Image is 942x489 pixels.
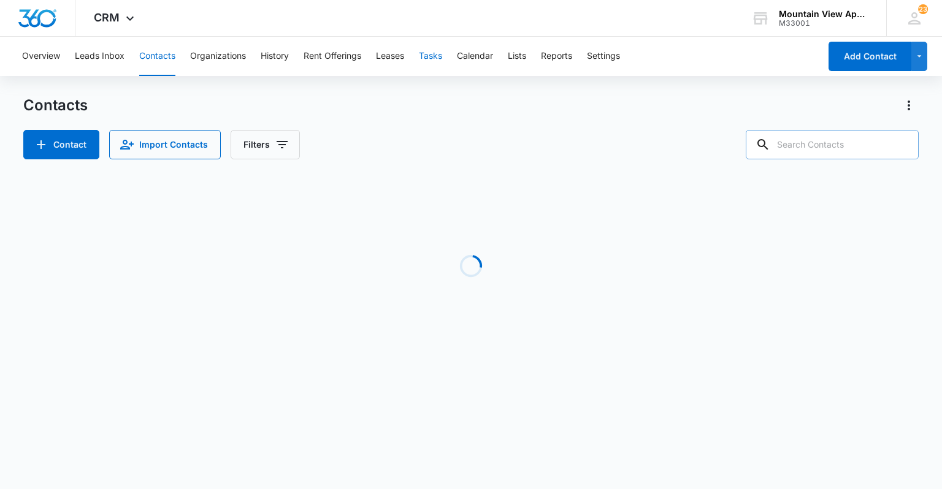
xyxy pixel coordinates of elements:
[261,37,289,76] button: History
[918,4,928,14] span: 23
[304,37,361,76] button: Rent Offerings
[829,42,911,71] button: Add Contact
[918,4,928,14] div: notifications count
[587,37,620,76] button: Settings
[376,37,404,76] button: Leases
[779,9,868,19] div: account name
[419,37,442,76] button: Tasks
[899,96,919,115] button: Actions
[190,37,246,76] button: Organizations
[508,37,526,76] button: Lists
[457,37,493,76] button: Calendar
[109,130,221,159] button: Import Contacts
[75,37,124,76] button: Leads Inbox
[22,37,60,76] button: Overview
[541,37,572,76] button: Reports
[23,130,99,159] button: Add Contact
[94,11,120,24] span: CRM
[23,96,88,115] h1: Contacts
[139,37,175,76] button: Contacts
[231,130,300,159] button: Filters
[746,130,919,159] input: Search Contacts
[779,19,868,28] div: account id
